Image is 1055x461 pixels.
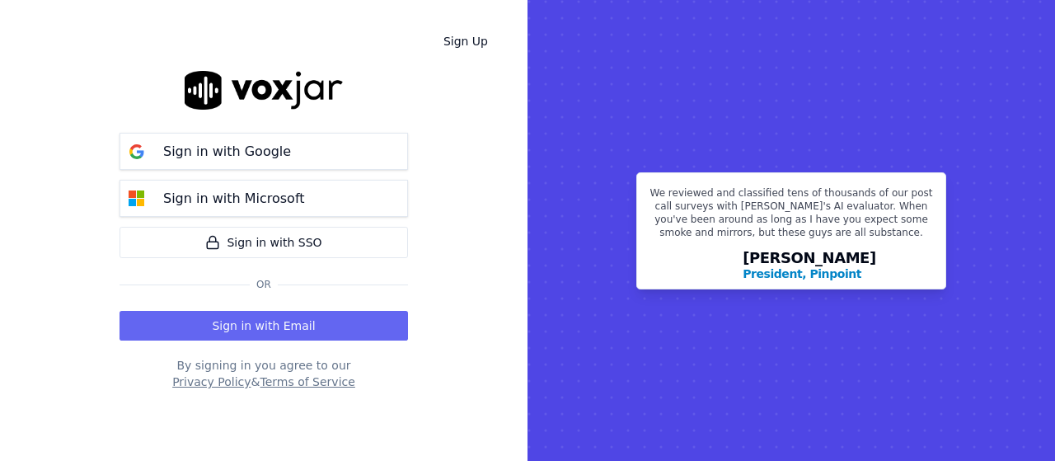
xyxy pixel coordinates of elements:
[743,266,861,282] p: President, Pinpoint
[250,278,278,291] span: Or
[163,142,291,162] p: Sign in with Google
[120,311,408,341] button: Sign in with Email
[120,180,408,217] button: Sign in with Microsoft
[430,26,501,56] a: Sign Up
[120,135,153,168] img: google Sign in button
[120,182,153,215] img: microsoft Sign in button
[172,374,251,390] button: Privacy Policy
[260,374,354,390] button: Terms of Service
[120,357,408,390] div: By signing in you agree to our &
[120,133,408,170] button: Sign in with Google
[163,189,305,209] p: Sign in with Microsoft
[743,251,876,282] div: [PERSON_NAME]
[120,227,408,258] a: Sign in with SSO
[185,71,343,110] img: logo
[647,186,935,246] p: We reviewed and classified tens of thousands of our post call surveys with [PERSON_NAME]'s AI eva...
